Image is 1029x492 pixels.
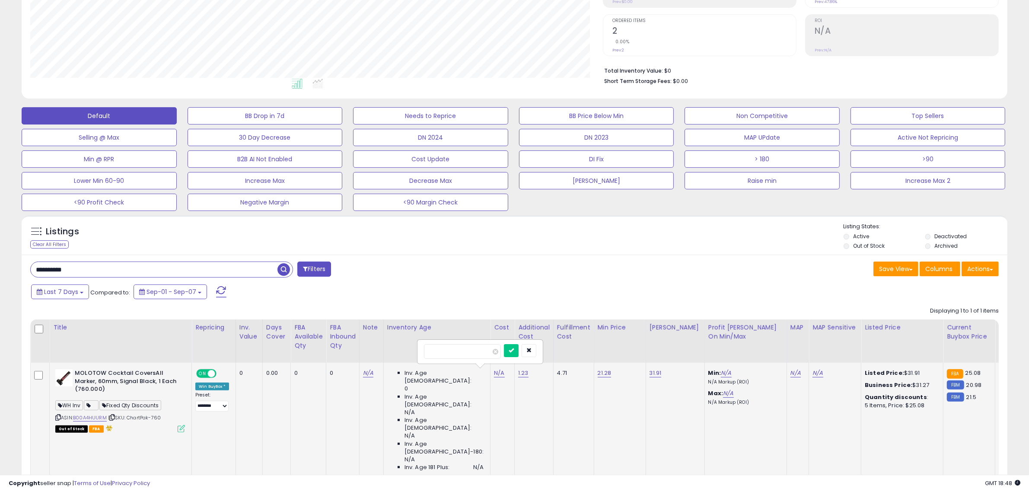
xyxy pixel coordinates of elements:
div: Fulfillment Cost [557,323,590,341]
button: Min @ RPR [22,150,177,168]
small: FBA [947,369,963,379]
th: The percentage added to the cost of goods (COGS) that forms the calculator for Min & Max prices. [704,319,787,363]
span: $0.00 [673,77,688,85]
label: Archived [935,242,958,249]
a: 21.28 [598,369,612,377]
span: 0 [405,385,408,393]
button: B2B AI Not Enabled [188,150,343,168]
div: [PERSON_NAME] [650,323,701,332]
div: 0 [330,369,353,377]
div: $31.91 [865,369,937,377]
div: 0.00 [266,369,284,377]
span: 21.5 [966,393,977,401]
div: Listed Price [865,323,940,332]
a: Terms of Use [74,479,111,487]
button: <90 Profit Check [22,194,177,211]
button: MAP UPdate [685,129,840,146]
strong: Copyright [9,479,40,487]
a: 31.91 [650,369,662,377]
span: Inv. Age [DEMOGRAPHIC_DATA]: [405,369,484,385]
small: FBM [947,380,964,390]
span: Compared to: [90,288,130,297]
a: N/A [812,369,823,377]
button: Needs to Reprice [353,107,508,125]
button: Filters [297,262,331,277]
a: N/A [723,389,733,398]
b: Short Term Storage Fees: [604,77,672,85]
small: 0.00% [612,38,630,45]
button: [PERSON_NAME] [519,172,674,189]
div: Win BuyBox * [195,383,229,390]
div: 5 Items, Price: $25.08 [865,402,937,409]
small: Prev: 2 [612,48,624,53]
p: N/A Markup (ROI) [708,379,780,385]
span: Inv. Age 181 Plus: [405,463,450,471]
li: $0 [604,65,992,75]
div: Preset: [195,392,229,412]
button: Last 7 Days [31,284,89,299]
button: DI Fix [519,150,674,168]
div: Cost [494,323,511,332]
div: : [865,393,937,401]
div: Additional Cost [518,323,550,341]
div: Days Cover [266,323,287,341]
button: Selling @ Max [22,129,177,146]
div: Min Price [598,323,642,332]
span: Sep-01 - Sep-07 [147,288,196,296]
a: N/A [721,369,731,377]
button: Negative Margin [188,194,343,211]
button: > 180 [685,150,840,168]
button: BB Price Below Min [519,107,674,125]
p: Listing States: [844,223,1007,231]
b: Max: [708,389,723,397]
small: FBM [947,393,964,402]
div: Inventory Age [387,323,487,332]
h5: Listings [46,226,79,238]
span: Ordered Items [612,19,796,23]
div: 0 [239,369,256,377]
th: CSV column name: cust_attr_5_MAP Sensitive [809,319,861,363]
button: 30 Day Decrease [188,129,343,146]
div: Current Buybox Price [947,323,991,341]
a: B00A4HUURM [73,414,107,422]
button: Increase Max 2 [851,172,1006,189]
span: Inv. Age [DEMOGRAPHIC_DATA]-180: [405,440,484,456]
span: OFF [215,370,229,377]
label: Deactivated [935,233,967,240]
span: N/A [405,409,415,416]
span: 20.98 [966,381,982,389]
i: hazardous material [104,425,113,431]
span: All listings that are currently out of stock and unavailable for purchase on Amazon [55,425,88,433]
button: <90 Margin Check [353,194,508,211]
b: Listed Price: [865,369,904,377]
div: Note [363,323,380,332]
h2: 2 [612,26,796,38]
button: Sep-01 - Sep-07 [134,284,207,299]
label: Out of Stock [853,242,885,249]
div: MAP [790,323,805,332]
div: ASIN: [55,369,185,431]
a: 1.23 [518,369,529,377]
button: Active Not Repricing [851,129,1006,146]
span: FBA [89,425,104,433]
span: Inv. Age [DEMOGRAPHIC_DATA]: [405,416,484,432]
div: 0 [294,369,319,377]
button: Default [22,107,177,125]
button: DN 2023 [519,129,674,146]
div: Profit [PERSON_NAME] on Min/Max [708,323,783,341]
div: Displaying 1 to 1 of 1 items [930,307,999,315]
span: Columns [925,265,953,273]
a: N/A [494,369,504,377]
span: WH Inv [55,400,83,410]
a: Privacy Policy [112,479,150,487]
button: BB Drop in 7d [188,107,343,125]
span: N/A [405,432,415,440]
label: Active [853,233,869,240]
b: Min: [708,369,721,377]
span: 2025-09-15 18:48 GMT [985,479,1020,487]
span: | SKU: ChartPak-760 [108,414,161,421]
div: Inv. value [239,323,259,341]
button: Increase Max [188,172,343,189]
button: >90 [851,150,1006,168]
p: N/A Markup (ROI) [708,399,780,406]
